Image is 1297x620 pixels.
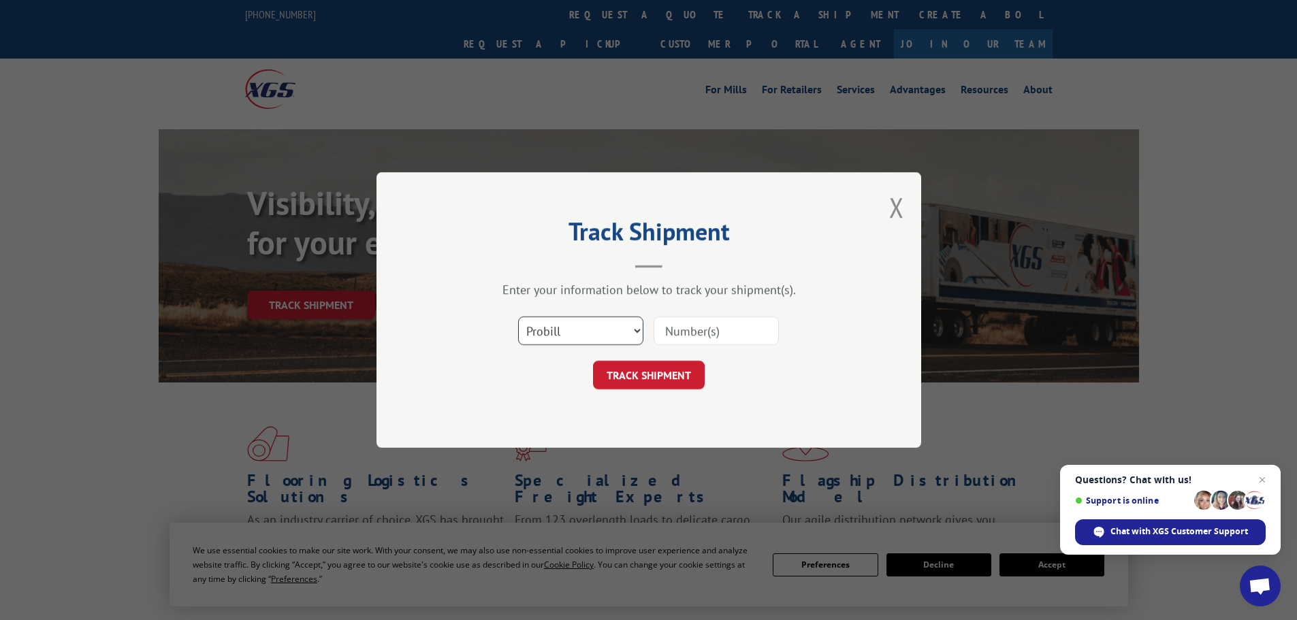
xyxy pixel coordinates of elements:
[445,282,853,297] div: Enter your information below to track your shipment(s).
[1254,472,1270,488] span: Close chat
[593,361,705,389] button: TRACK SHIPMENT
[654,316,779,345] input: Number(s)
[889,189,904,225] button: Close modal
[445,222,853,248] h2: Track Shipment
[1075,495,1189,506] span: Support is online
[1240,566,1281,606] div: Open chat
[1075,519,1266,545] div: Chat with XGS Customer Support
[1075,474,1266,485] span: Questions? Chat with us!
[1110,525,1248,538] span: Chat with XGS Customer Support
